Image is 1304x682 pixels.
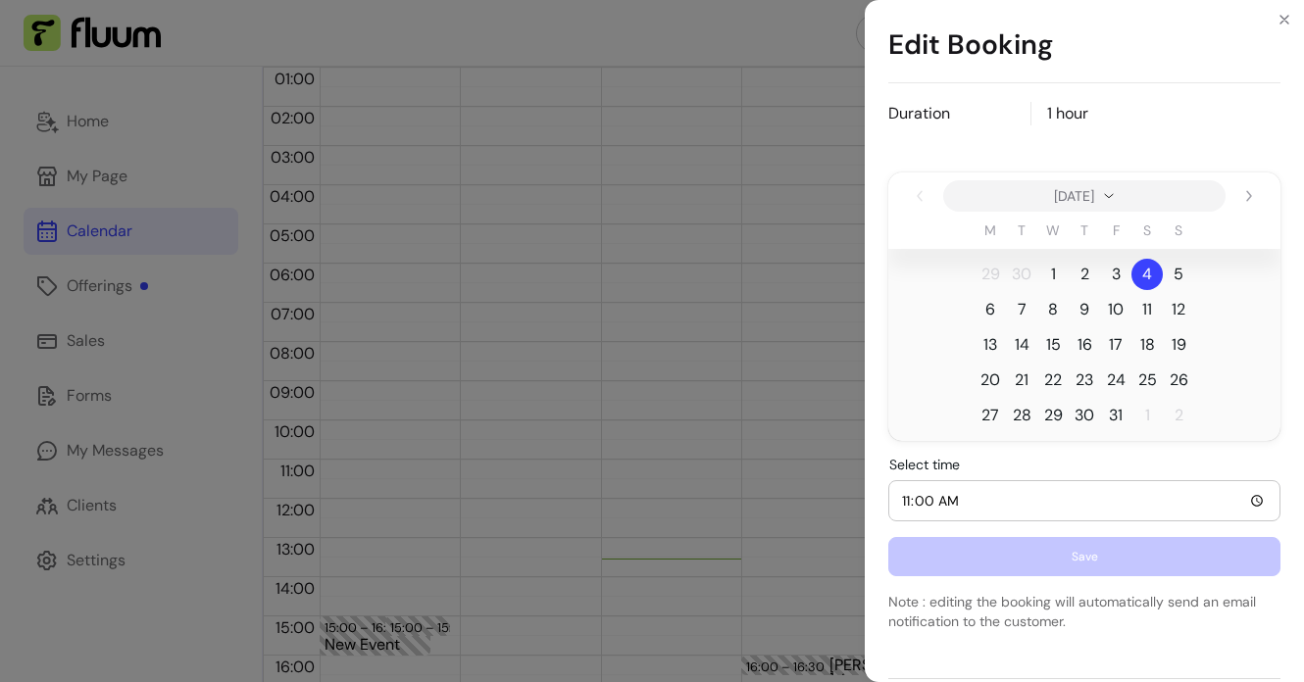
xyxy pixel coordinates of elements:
[1048,298,1058,321] span: 8
[1142,298,1152,321] span: 11
[1131,329,1163,361] span: Saturday 18 October 2025
[1080,220,1088,240] span: T
[1037,294,1069,325] span: Wednesday 8 October 2025
[1107,368,1126,392] span: 24
[1140,333,1155,357] span: 18
[1163,329,1194,361] span: Sunday 19 October 2025
[1172,298,1185,321] span: 12
[975,259,1006,290] span: Monday 29 September 2025
[1006,294,1037,325] span: Tuesday 7 October 2025
[1075,404,1094,427] span: 30
[1100,259,1131,290] span: Friday 3 October 2025
[1100,400,1131,431] span: Friday 31 October 2025
[1015,368,1028,392] span: 21
[1037,365,1069,396] span: Wednesday 22 October 2025
[901,490,1268,511] input: Select time
[1013,404,1031,427] span: 28
[975,329,1006,361] span: Monday 13 October 2025
[1163,400,1194,431] span: Sunday 2 November 2025
[975,365,1006,396] span: Monday 20 October 2025
[1044,368,1062,392] span: 22
[1080,263,1089,286] span: 2
[888,219,1280,433] table: October 2025
[1018,220,1026,240] span: T
[1006,365,1037,396] span: Tuesday 21 October 2025
[888,592,1280,631] p: Note : editing the booking will automatically send an email notification to the customer.
[980,368,1000,392] span: 20
[1113,220,1120,240] span: F
[984,220,996,240] span: M
[985,298,995,321] span: 6
[1069,329,1100,361] span: Thursday 16 October 2025
[1109,333,1123,357] span: 17
[1175,220,1182,240] span: S
[1069,259,1100,290] span: Thursday 2 October 2025
[1131,294,1163,325] span: Saturday 11 October 2025
[1131,365,1163,396] span: Saturday 25 October 2025
[1100,365,1131,396] span: Friday 24 October 2025
[1163,259,1194,290] span: Sunday 5 October 2025
[981,404,999,427] span: 27
[888,172,1280,441] div: October 2025
[1069,365,1100,396] span: Thursday 23 October 2025
[1175,404,1183,427] span: 2
[975,400,1006,431] span: Monday 27 October 2025
[1163,365,1194,396] span: Sunday 26 October 2025
[1170,368,1188,392] span: 26
[1233,180,1265,212] button: Next
[975,294,1006,325] span: Monday 6 October 2025
[1131,400,1163,431] span: Saturday 1 November 2025
[1037,400,1069,431] span: Wednesday 29 October 2025
[1006,400,1037,431] span: Tuesday 28 October 2025
[1163,294,1194,325] span: Sunday 12 October 2025
[1037,259,1069,290] span: Today, Wednesday 1 October 2025, First available date
[1054,186,1094,206] span: [DATE]
[1112,263,1121,286] span: 3
[943,180,1226,212] button: switch to year and month view
[1046,220,1060,240] span: W
[1006,329,1037,361] span: Tuesday 14 October 2025
[1145,404,1150,427] span: 1
[1037,329,1069,361] span: Wednesday 15 October 2025
[888,102,1015,125] p: Duration
[1079,298,1089,321] span: 9
[1076,368,1093,392] span: 23
[1030,102,1280,125] div: 1 hour
[1069,400,1100,431] span: Thursday 30 October 2025
[1044,404,1063,427] span: 29
[1069,294,1100,325] span: Thursday 9 October 2025
[1172,333,1186,357] span: 19
[1142,263,1152,286] span: 4
[888,8,1280,83] h1: Edit Booking
[1078,333,1092,357] span: 16
[1108,298,1124,321] span: 10
[981,263,1000,286] span: 29
[889,456,960,473] span: Select time
[1174,263,1183,286] span: 5
[1012,263,1031,286] span: 30
[1269,4,1300,35] button: Close
[1046,333,1061,357] span: 15
[1006,259,1037,290] span: Tuesday 30 September 2025
[1131,259,1163,290] span: Saturday 4 October 2025 selected
[1109,404,1123,427] span: 31
[1015,333,1029,357] span: 14
[1143,220,1151,240] span: S
[1051,263,1056,286] span: 1
[1100,294,1131,325] span: Friday 10 October 2025
[1100,329,1131,361] span: Friday 17 October 2025
[1138,368,1157,392] span: 25
[983,333,997,357] span: 13
[1018,298,1027,321] span: 7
